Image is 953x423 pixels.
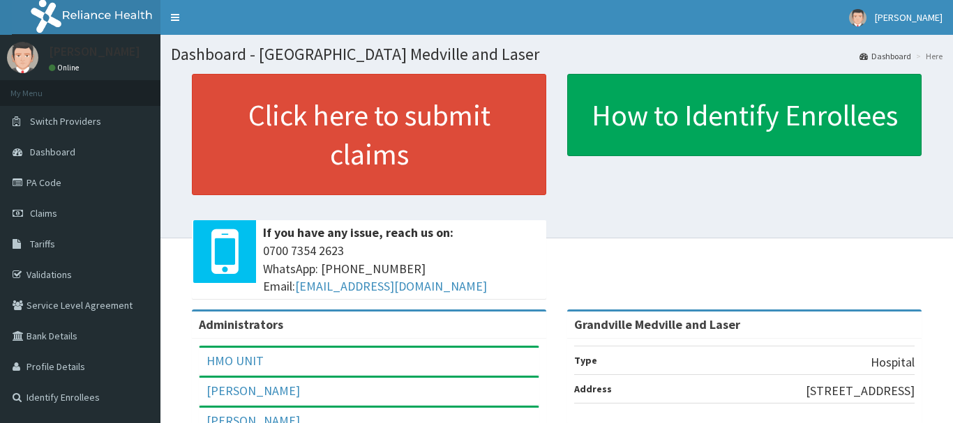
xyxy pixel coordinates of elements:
[574,316,740,332] strong: Grandville Medville and Laser
[30,207,57,220] span: Claims
[30,238,55,250] span: Tariffs
[263,224,453,240] b: If you have any issue, reach us on:
[207,383,300,399] a: [PERSON_NAME]
[207,353,264,369] a: HMO UNIT
[567,74,922,156] a: How to Identify Enrollees
[871,353,915,371] p: Hospital
[806,382,915,400] p: [STREET_ADDRESS]
[875,11,943,24] span: [PERSON_NAME]
[263,242,539,295] span: 0700 7354 2623 WhatsApp: [PHONE_NUMBER] Email:
[913,50,943,62] li: Here
[574,354,597,367] b: Type
[49,45,140,58] p: [PERSON_NAME]
[192,74,546,195] a: Click here to submit claims
[860,50,911,62] a: Dashboard
[49,63,82,72] a: Online
[295,278,487,294] a: [EMAIL_ADDRESS][DOMAIN_NAME]
[574,383,612,395] b: Address
[849,9,866,26] img: User Image
[171,45,943,63] h1: Dashboard - [GEOGRAPHIC_DATA] Medville and Laser
[7,42,38,73] img: User Image
[199,316,283,332] b: Administrators
[30,146,75,158] span: Dashboard
[30,115,101,128] span: Switch Providers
